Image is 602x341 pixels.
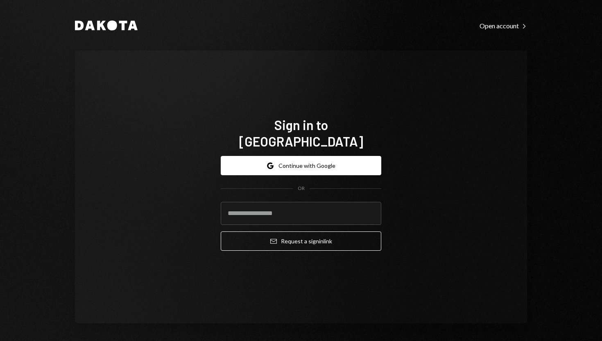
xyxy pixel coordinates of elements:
[221,156,381,175] button: Continue with Google
[221,117,381,149] h1: Sign in to [GEOGRAPHIC_DATA]
[221,231,381,251] button: Request a signinlink
[480,21,527,30] a: Open account
[480,22,527,30] div: Open account
[298,185,305,192] div: OR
